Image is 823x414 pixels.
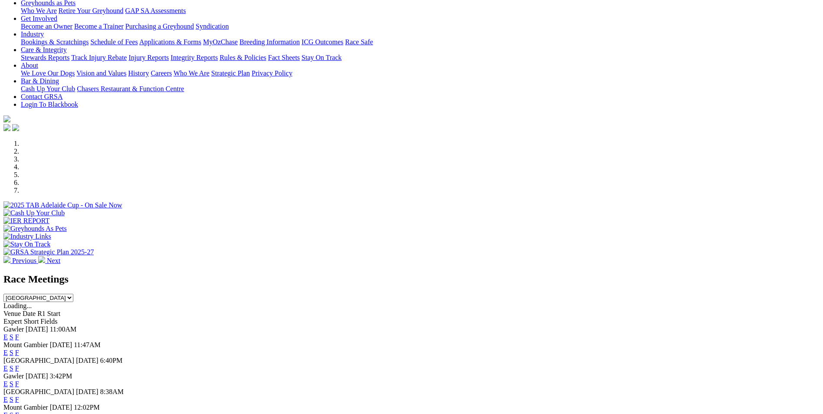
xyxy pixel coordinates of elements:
[37,310,60,317] span: R1 Start
[12,124,19,131] img: twitter.svg
[50,325,77,333] span: 11:00AM
[3,341,48,348] span: Mount Gambier
[3,257,38,264] a: Previous
[76,69,126,77] a: Vision and Values
[3,310,21,317] span: Venue
[76,388,98,395] span: [DATE]
[21,38,89,46] a: Bookings & Scratchings
[151,69,172,77] a: Careers
[50,404,72,411] span: [DATE]
[220,54,266,61] a: Rules & Policies
[3,404,48,411] span: Mount Gambier
[3,115,10,122] img: logo-grsa-white.png
[74,23,124,30] a: Become a Trainer
[12,257,36,264] span: Previous
[21,7,820,15] div: Greyhounds as Pets
[252,69,292,77] a: Privacy Policy
[15,396,19,403] a: F
[3,124,10,131] img: facebook.svg
[3,233,51,240] img: Industry Links
[26,325,48,333] span: [DATE]
[21,69,75,77] a: We Love Our Dogs
[76,357,98,364] span: [DATE]
[21,38,820,46] div: Industry
[268,54,300,61] a: Fact Sheets
[40,318,57,325] span: Fields
[125,23,194,30] a: Purchasing a Greyhound
[50,372,72,380] span: 3:42PM
[21,85,75,92] a: Cash Up Your Club
[21,30,44,38] a: Industry
[15,380,19,388] a: F
[21,23,72,30] a: Become an Owner
[3,302,32,309] span: Loading...
[3,380,8,388] a: E
[21,93,62,100] a: Contact GRSA
[196,23,229,30] a: Syndication
[171,54,218,61] a: Integrity Reports
[10,333,13,341] a: S
[50,341,72,348] span: [DATE]
[59,7,124,14] a: Retire Your Greyhound
[239,38,300,46] a: Breeding Information
[47,257,60,264] span: Next
[21,54,69,61] a: Stewards Reports
[3,349,8,356] a: E
[21,77,59,85] a: Bar & Dining
[3,365,8,372] a: E
[15,333,19,341] a: F
[3,325,24,333] span: Gawler
[23,310,36,317] span: Date
[203,38,238,46] a: MyOzChase
[345,38,373,46] a: Race Safe
[211,69,250,77] a: Strategic Plan
[15,349,19,356] a: F
[3,357,74,364] span: [GEOGRAPHIC_DATA]
[21,62,38,69] a: About
[100,357,123,364] span: 6:40PM
[3,396,8,403] a: E
[3,201,122,209] img: 2025 TAB Adelaide Cup - On Sale Now
[3,225,67,233] img: Greyhounds As Pets
[38,256,45,263] img: chevron-right-pager-white.svg
[21,54,820,62] div: Care & Integrity
[3,372,24,380] span: Gawler
[3,209,65,217] img: Cash Up Your Club
[10,349,13,356] a: S
[21,15,57,22] a: Get Involved
[10,365,13,372] a: S
[74,341,101,348] span: 11:47AM
[3,388,74,395] span: [GEOGRAPHIC_DATA]
[3,273,820,285] h2: Race Meetings
[71,54,127,61] a: Track Injury Rebate
[100,388,124,395] span: 8:38AM
[302,54,341,61] a: Stay On Track
[38,257,60,264] a: Next
[10,380,13,388] a: S
[3,333,8,341] a: E
[3,248,94,256] img: GRSA Strategic Plan 2025-27
[128,54,169,61] a: Injury Reports
[125,7,186,14] a: GAP SA Assessments
[77,85,184,92] a: Chasers Restaurant & Function Centre
[21,85,820,93] div: Bar & Dining
[174,69,210,77] a: Who We Are
[3,318,22,325] span: Expert
[74,404,100,411] span: 12:02PM
[3,256,10,263] img: chevron-left-pager-white.svg
[21,7,57,14] a: Who We Are
[3,240,50,248] img: Stay On Track
[139,38,201,46] a: Applications & Forms
[21,69,820,77] div: About
[128,69,149,77] a: History
[21,101,78,108] a: Login To Blackbook
[10,396,13,403] a: S
[26,372,48,380] span: [DATE]
[15,365,19,372] a: F
[24,318,39,325] span: Short
[302,38,343,46] a: ICG Outcomes
[21,46,67,53] a: Care & Integrity
[3,217,49,225] img: IER REPORT
[90,38,138,46] a: Schedule of Fees
[21,23,820,30] div: Get Involved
